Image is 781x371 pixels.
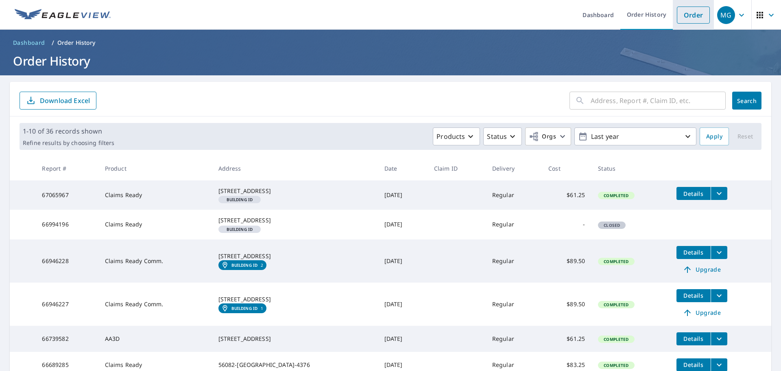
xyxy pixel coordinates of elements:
[231,263,258,268] em: Building ID
[35,180,98,210] td: 67065967
[486,210,542,239] td: Regular
[98,210,212,239] td: Claims Ready
[231,306,258,311] em: Building ID
[711,332,727,345] button: filesDropdownBtn-66739582
[681,265,722,274] span: Upgrade
[588,130,683,144] p: Last year
[10,53,771,69] h1: Order History
[676,289,711,302] button: detailsBtn-66946227
[52,38,54,48] li: /
[591,156,670,180] th: Status
[542,180,591,210] td: $61.25
[706,132,722,142] span: Apply
[35,156,98,180] th: Report #
[591,89,726,112] input: Address, Report #, Claim ID, etc.
[676,306,727,319] a: Upgrade
[218,260,267,270] a: Building ID2
[98,326,212,352] td: AA3D
[599,222,625,228] span: Closed
[739,97,755,105] span: Search
[711,289,727,302] button: filesDropdownBtn-66946227
[227,198,253,202] em: Building ID
[700,127,729,145] button: Apply
[681,361,706,369] span: Details
[681,248,706,256] span: Details
[218,216,371,224] div: [STREET_ADDRESS]
[378,210,428,239] td: [DATE]
[13,39,45,47] span: Dashboard
[681,308,722,318] span: Upgrade
[436,132,465,141] p: Products
[378,156,428,180] th: Date
[486,180,542,210] td: Regular
[15,9,111,21] img: EV Logo
[574,127,696,145] button: Last year
[378,283,428,326] td: [DATE]
[599,259,633,264] span: Completed
[218,187,371,195] div: [STREET_ADDRESS]
[98,239,212,283] td: Claims Ready Comm.
[676,246,711,259] button: detailsBtn-66946228
[57,39,96,47] p: Order History
[23,126,114,136] p: 1-10 of 36 records shown
[542,239,591,283] td: $89.50
[486,156,542,180] th: Delivery
[218,361,371,369] div: 56082-[GEOGRAPHIC_DATA]-4376
[378,239,428,283] td: [DATE]
[599,193,633,198] span: Completed
[599,302,633,307] span: Completed
[529,132,556,142] span: Orgs
[681,292,706,299] span: Details
[218,303,267,313] a: Building ID1
[227,227,253,231] em: Building ID
[676,332,711,345] button: detailsBtn-66739582
[486,239,542,283] td: Regular
[98,180,212,210] td: Claims Ready
[433,127,480,145] button: Products
[676,187,711,200] button: detailsBtn-67065967
[40,96,90,105] p: Download Excel
[711,246,727,259] button: filesDropdownBtn-66946228
[542,210,591,239] td: -
[542,326,591,352] td: $61.25
[676,263,727,276] a: Upgrade
[599,362,633,368] span: Completed
[35,283,98,326] td: 66946227
[428,156,486,180] th: Claim ID
[20,92,96,110] button: Download Excel
[98,283,212,326] td: Claims Ready Comm.
[525,127,571,145] button: Orgs
[218,252,371,260] div: [STREET_ADDRESS]
[483,127,522,145] button: Status
[378,326,428,352] td: [DATE]
[677,7,710,24] a: Order
[487,132,507,141] p: Status
[599,336,633,342] span: Completed
[486,283,542,326] td: Regular
[711,187,727,200] button: filesDropdownBtn-67065967
[378,180,428,210] td: [DATE]
[212,156,378,180] th: Address
[542,283,591,326] td: $89.50
[35,326,98,352] td: 66739582
[35,210,98,239] td: 66994196
[732,92,761,110] button: Search
[218,335,371,343] div: [STREET_ADDRESS]
[681,190,706,198] span: Details
[23,139,114,147] p: Refine results by choosing filters
[35,239,98,283] td: 66946228
[717,6,735,24] div: MG
[681,335,706,342] span: Details
[98,156,212,180] th: Product
[10,36,771,49] nav: breadcrumb
[542,156,591,180] th: Cost
[10,36,48,49] a: Dashboard
[218,295,371,303] div: [STREET_ADDRESS]
[486,326,542,352] td: Regular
